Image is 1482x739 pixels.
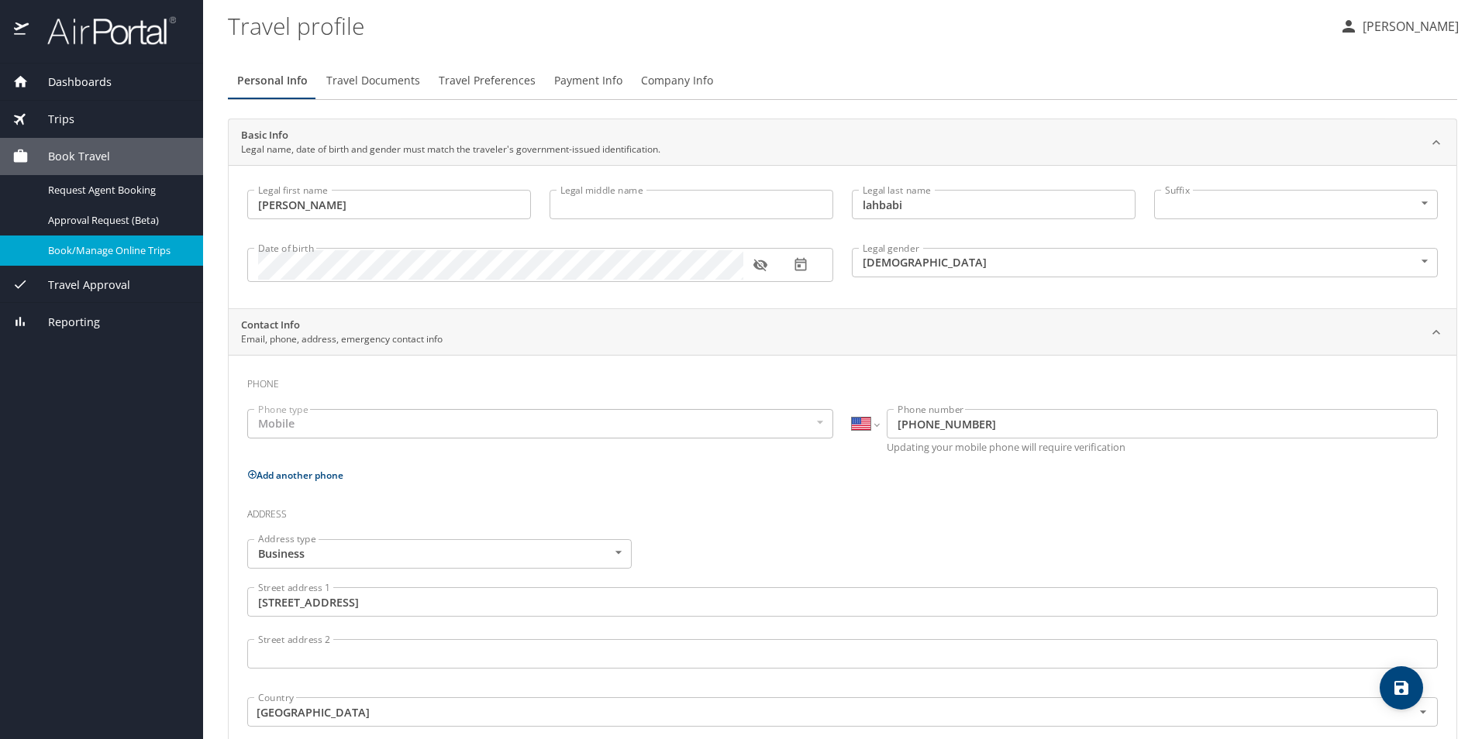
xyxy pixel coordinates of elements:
[241,128,660,143] h2: Basic Info
[29,74,112,91] span: Dashboards
[887,442,1438,452] p: Updating your mobile phone will require verification
[48,243,184,258] span: Book/Manage Online Trips
[30,15,176,46] img: airportal-logo.png
[237,71,308,91] span: Personal Info
[439,71,536,91] span: Travel Preferences
[1154,190,1438,219] div: ​
[229,309,1456,356] div: Contact InfoEmail, phone, address, emergency contact info
[228,2,1327,50] h1: Travel profile
[228,62,1457,99] div: Profile
[29,148,110,165] span: Book Travel
[241,318,443,333] h2: Contact Info
[247,539,632,569] div: Business
[247,497,1438,524] h3: Address
[326,71,420,91] span: Travel Documents
[1414,703,1432,721] button: Open
[641,71,713,91] span: Company Info
[29,111,74,128] span: Trips
[241,143,660,156] p: Legal name, date of birth and gender must match the traveler's government-issued identification.
[554,71,622,91] span: Payment Info
[247,367,1438,394] h3: Phone
[48,183,184,198] span: Request Agent Booking
[241,332,443,346] p: Email, phone, address, emergency contact info
[29,277,130,294] span: Travel Approval
[247,409,833,438] div: Mobile
[1380,666,1423,710] button: save
[229,119,1456,166] div: Basic InfoLegal name, date of birth and gender must match the traveler's government-issued identi...
[29,314,100,331] span: Reporting
[247,469,343,482] button: Add another phone
[1333,12,1465,40] button: [PERSON_NAME]
[14,15,30,46] img: icon-airportal.png
[852,248,1438,277] div: [DEMOGRAPHIC_DATA]
[48,213,184,228] span: Approval Request (Beta)
[229,165,1456,308] div: Basic InfoLegal name, date of birth and gender must match the traveler's government-issued identi...
[1358,17,1459,36] p: [PERSON_NAME]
